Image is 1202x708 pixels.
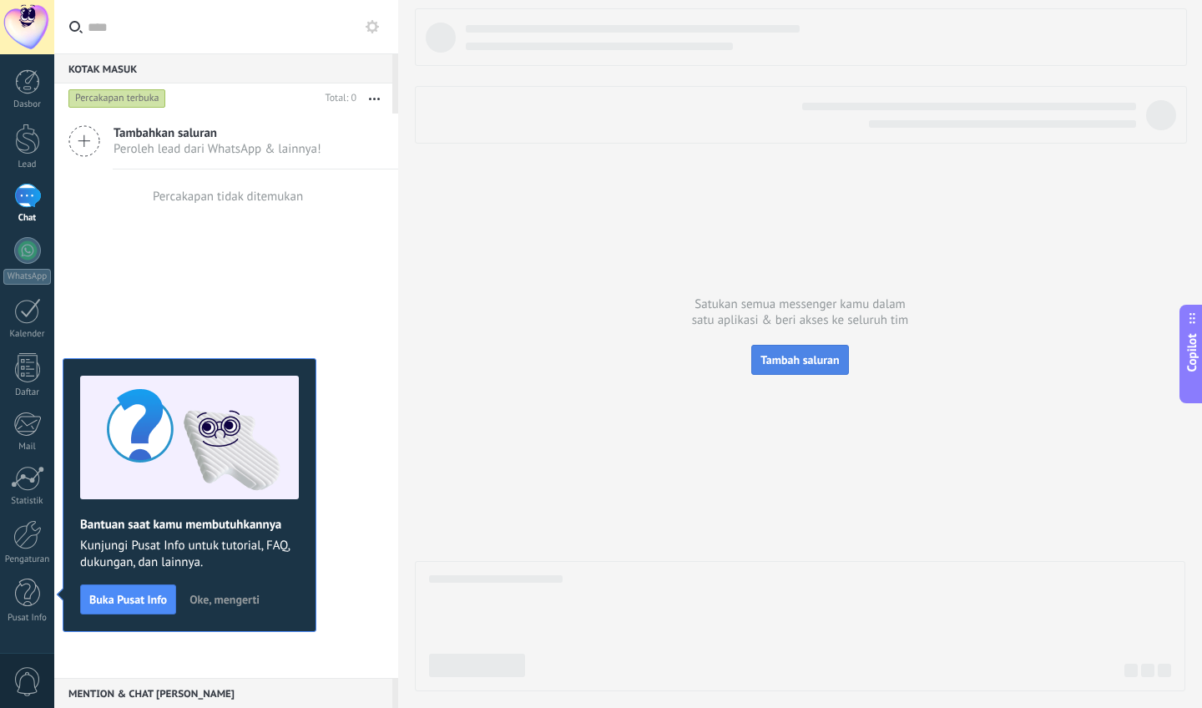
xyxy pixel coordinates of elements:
[751,345,848,375] button: Tambah saluran
[68,88,166,109] div: Percakapan terbuka
[80,584,176,614] button: Buka Pusat Info
[3,159,52,170] div: Lead
[153,189,303,205] div: Percakapan tidak ditemukan
[3,613,52,624] div: Pusat Info
[54,53,392,83] div: Kotak masuk
[3,99,52,110] div: Dasbor
[3,496,52,507] div: Statistik
[319,90,356,107] div: Total: 0
[54,678,392,708] div: Mention & Chat [PERSON_NAME]
[3,442,52,453] div: Mail
[114,125,321,141] span: Tambahkan saluran
[3,213,52,224] div: Chat
[3,554,52,565] div: Pengaturan
[80,517,299,533] h2: Bantuan saat kamu membutuhkannya
[189,594,260,605] span: Oke, mengerti
[3,329,52,340] div: Kalender
[3,387,52,398] div: Daftar
[760,352,839,367] span: Tambah saluran
[80,538,299,571] span: Kunjungi Pusat Info untuk tutorial, FAQ, dukungan, dan lainnya.
[114,141,321,157] span: Peroleh lead dari WhatsApp & lainnya!
[89,594,167,605] span: Buka Pusat Info
[182,587,267,612] button: Oke, mengerti
[1184,334,1200,372] span: Copilot
[3,269,51,285] div: WhatsApp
